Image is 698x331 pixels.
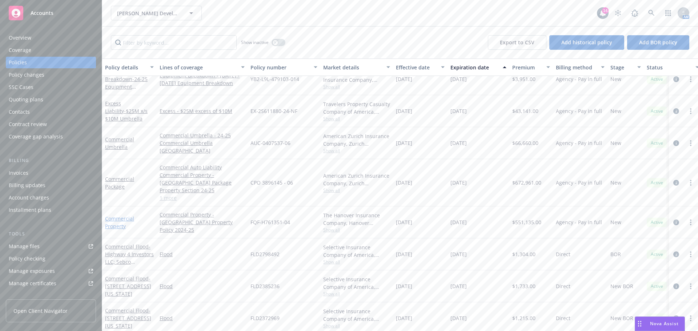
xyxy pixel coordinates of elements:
[639,39,677,46] span: Add BOR policy
[512,75,535,83] span: $3,951.00
[323,64,382,71] div: Market details
[650,219,664,226] span: Active
[672,314,681,323] a: circleInformation
[509,58,553,76] button: Premium
[635,316,685,331] button: Nova Assist
[6,278,96,289] a: Manage certificates
[610,107,621,115] span: New
[6,204,96,216] a: Installment plans
[9,69,44,81] div: Policy changes
[160,107,245,115] a: Excess - $25M excess of $10M
[556,107,602,115] span: Agency - Pay in full
[6,192,96,203] a: Account charges
[160,164,245,171] a: Commercial Auto Liability
[9,131,63,142] div: Coverage gap analysis
[160,314,245,322] a: Flood
[9,265,55,277] div: Manage exposures
[160,194,245,202] a: 1 more
[9,204,51,216] div: Installment plans
[396,218,412,226] span: [DATE]
[6,167,96,179] a: Invoices
[393,58,448,76] button: Effective date
[500,39,534,46] span: Export to CSV
[650,108,664,114] span: Active
[661,6,675,20] a: Switch app
[6,230,96,238] div: Tools
[686,250,695,259] a: more
[323,243,390,259] div: Selective Insurance Company of America, Selective Insurance Group
[241,39,269,45] span: Show inactive
[650,251,664,258] span: Active
[323,227,390,233] span: Show all
[323,172,390,187] div: American Zurich Insurance Company, Zurich Insurance Group
[512,179,541,186] span: $672,961.00
[611,6,625,20] a: Stop snowing
[31,10,53,16] span: Accounts
[488,35,546,50] button: Export to CSV
[105,100,148,122] a: Excess Liability
[644,6,659,20] a: Search
[160,64,237,71] div: Lines of coverage
[650,179,664,186] span: Active
[6,157,96,164] div: Billing
[105,108,148,122] span: - $25M x/s $10M Umbrella
[450,107,467,115] span: [DATE]
[102,58,157,76] button: Policy details
[556,218,602,226] span: Agency - Pay in full
[556,314,570,322] span: Direct
[250,179,293,186] span: CPO 3896145 - 06
[450,64,498,71] div: Expiration date
[6,118,96,130] a: Contract review
[6,265,96,277] span: Manage exposures
[610,218,621,226] span: New
[250,282,280,290] span: FLD2385236
[672,139,681,148] a: circleInformation
[323,100,390,116] div: Travelers Property Casualty Company of America, Travelers Insurance
[9,290,45,302] div: Manage claims
[6,106,96,118] a: Contacts
[6,81,96,93] a: SSC Cases
[9,278,56,289] div: Manage certificates
[450,218,467,226] span: [DATE]
[6,253,96,265] a: Policy checking
[650,140,664,146] span: Active
[160,211,245,234] a: Commercial Property - [GEOGRAPHIC_DATA] Property Policy 2024-25
[450,75,467,83] span: [DATE]
[561,39,612,46] span: Add historical policy
[105,175,134,190] a: Commercial Package
[250,75,299,83] span: YB2-L9L-479103-014
[556,282,570,290] span: Direct
[647,64,691,71] div: Status
[672,282,681,291] a: circleInformation
[323,187,390,193] span: Show all
[13,307,68,315] span: Open Client Navigator
[549,35,624,50] button: Add historical policy
[602,7,609,14] div: 14
[323,291,390,297] span: Show all
[396,107,412,115] span: [DATE]
[610,64,633,71] div: Stage
[450,314,467,322] span: [DATE]
[323,116,390,122] span: Show all
[650,320,679,327] span: Nova Assist
[610,139,621,147] span: New
[323,148,390,154] span: Show all
[250,250,280,258] span: FLD2798492
[105,307,151,329] span: - [STREET_ADDRESS][US_STATE]
[9,106,30,118] div: Contacts
[650,283,664,290] span: Active
[6,179,96,191] a: Billing updates
[672,178,681,187] a: circleInformation
[396,314,412,322] span: [DATE]
[512,218,541,226] span: $551,135.00
[6,241,96,252] a: Manage files
[160,72,245,87] a: Equipment Breakdown - [DATE] - [DATE] Equipment Breakdown
[250,139,290,147] span: AUC-0407537-06
[556,64,597,71] div: Billing method
[6,290,96,302] a: Manage claims
[686,75,695,84] a: more
[556,250,570,258] span: Direct
[6,44,96,56] a: Coverage
[9,81,33,93] div: SSC Cases
[111,35,237,50] input: Filter by keyword...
